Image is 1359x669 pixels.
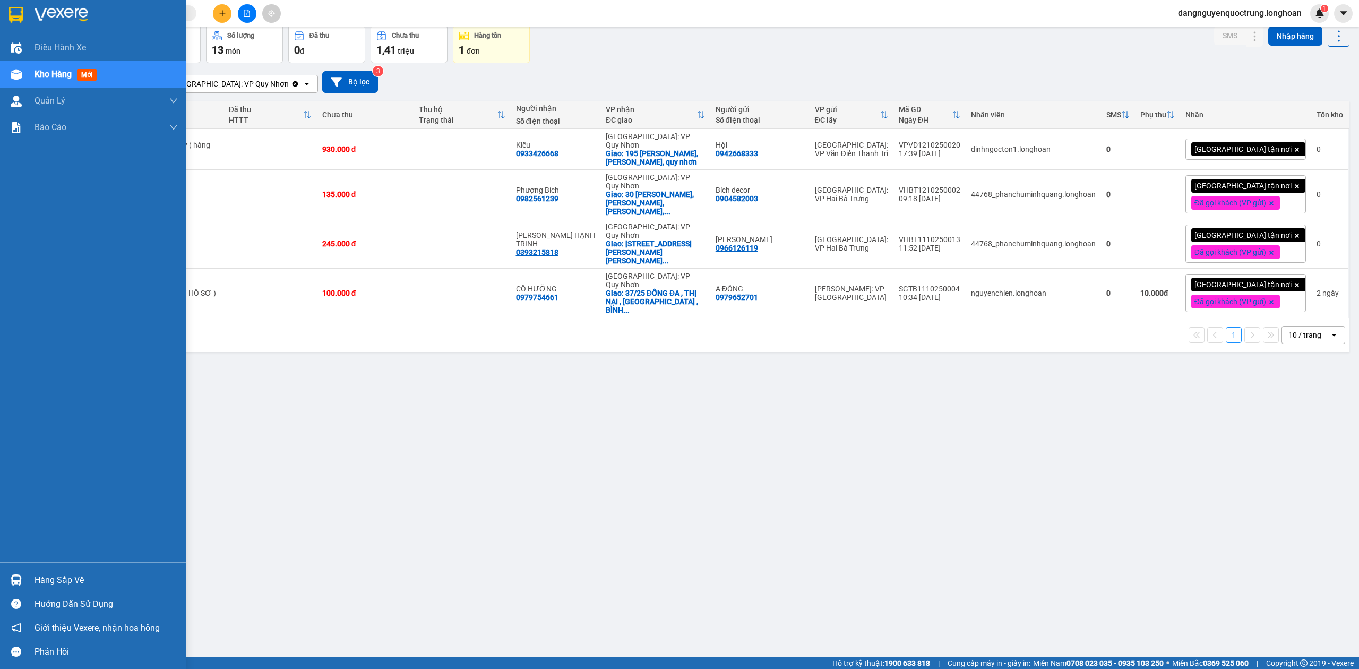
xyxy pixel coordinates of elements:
div: Đã thu [229,105,303,114]
div: Hàng sắp về [35,572,178,588]
span: triệu [398,47,414,55]
div: A ĐÔNG [716,285,804,293]
img: warehouse-icon [11,96,22,107]
div: Số lượng [227,32,254,39]
th: Toggle SortBy [1135,101,1180,129]
span: [GEOGRAPHIC_DATA] tận nơi [1194,144,1292,154]
div: VP gửi [815,105,880,114]
div: 135.000 đ [322,190,408,199]
div: 0 [1106,239,1130,248]
th: Toggle SortBy [600,101,710,129]
img: solution-icon [11,122,22,133]
div: ĐC lấy [815,116,880,124]
div: HTTT [229,116,303,124]
div: Người nhận [516,104,595,113]
svg: open [303,80,311,88]
div: 0979652701 [716,293,758,302]
div: 44768_phanchuminhquang.longhoan [971,190,1096,199]
span: aim [268,10,275,17]
th: Toggle SortBy [223,101,317,129]
span: Miền Nam [1033,657,1164,669]
span: down [169,123,178,132]
button: Chưa thu1,41 triệu [371,25,448,63]
img: warehouse-icon [11,574,22,586]
span: Đã gọi khách (VP gửi) [1194,247,1266,257]
button: SMS [1214,26,1246,45]
span: mới [77,69,97,81]
strong: 1900 633 818 [884,659,930,667]
span: file-add [243,10,251,17]
div: 930.000 đ [322,145,408,153]
span: đ [300,47,304,55]
div: Trạng thái [419,116,496,124]
div: 44768_phanchuminhquang.longhoan [971,239,1096,248]
div: [GEOGRAPHIC_DATA]: VP Quy Nhơn [606,132,705,149]
div: Nhãn [1185,110,1306,119]
span: ngày [1322,289,1339,297]
div: Hội [716,141,804,149]
div: Kiều [516,141,595,149]
span: 1,41 [376,44,396,56]
div: [GEOGRAPHIC_DATA]: VP Quy Nhơn [606,222,705,239]
img: logo-vxr [9,7,23,23]
sup: 1 [1321,5,1328,12]
span: 1 [459,44,465,56]
div: 245.000 đ [322,239,408,248]
span: món [226,47,240,55]
strong: 0369 525 060 [1203,659,1249,667]
span: 1 [1322,5,1326,12]
span: Cung cấp máy in - giấy in: [948,657,1030,669]
div: [PERSON_NAME]: VP [GEOGRAPHIC_DATA] [815,285,888,302]
div: Giao: 37/25 ĐỐNG ĐA , THỊ NẠI , QUY NHƠN , BÌNH ĐỊNH [606,289,705,314]
button: plus [213,4,231,23]
button: file-add [238,4,256,23]
span: [GEOGRAPHIC_DATA] tận nơi [1194,230,1292,240]
span: ... [664,207,670,216]
span: | [1257,657,1258,669]
div: Bích decor [716,186,804,194]
span: Báo cáo [35,121,66,134]
div: 10 / trang [1288,330,1321,340]
button: aim [262,4,281,23]
div: 0 [1106,190,1130,199]
div: ĐC giao [606,116,696,124]
div: Chưa thu [322,110,408,119]
div: 0 [1106,289,1130,297]
th: Toggle SortBy [810,101,893,129]
sup: 3 [373,66,383,76]
span: ⚪️ [1166,661,1169,665]
div: 10:34 [DATE] [899,293,960,302]
div: Giao: 247 ĐƯỜNG NGUYỄN HUỆ, TRẦN PHÚ, TP QUY NHƠN [606,239,705,265]
div: 0942668333 [716,149,758,158]
div: VHBT1210250002 [899,186,960,194]
div: SMS [1106,110,1121,119]
button: Đã thu0đ [288,25,365,63]
div: VPVD1210250020 [899,141,960,149]
div: Đã thu [309,32,329,39]
button: 1 [1226,327,1242,343]
div: Chưa thu [392,32,419,39]
button: Hàng tồn1đơn [453,25,530,63]
div: Số điện thoại [716,116,804,124]
div: Mã GD [899,105,952,114]
svg: Clear value [291,80,299,88]
div: 0904582003 [716,194,758,203]
div: dinhngocton1.longhoan [971,145,1096,153]
div: Thu hộ [419,105,496,114]
div: 09:18 [DATE] [899,194,960,203]
div: Ngày ĐH [899,116,952,124]
span: Quản Lý [35,94,65,107]
div: Số điện thoại [516,117,595,125]
div: Tồn kho [1317,110,1343,119]
img: warehouse-icon [11,69,22,80]
div: [GEOGRAPHIC_DATA]: VP Quy Nhơn [606,272,705,289]
span: ... [663,256,669,265]
input: Selected Bình Định: VP Quy Nhơn. [290,79,291,89]
div: 17:39 [DATE] [899,149,960,158]
div: Hàng tồn [474,32,501,39]
div: Người gửi [716,105,804,114]
button: Số lượng13món [206,25,283,63]
span: đơn [467,47,480,55]
div: Giao: 30 Chương Dương, Nguyễn Văn Cừ, Quy Nhơn, Bình Định [606,190,705,216]
div: [GEOGRAPHIC_DATA]: VP Hai Bà Trưng [815,235,888,252]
